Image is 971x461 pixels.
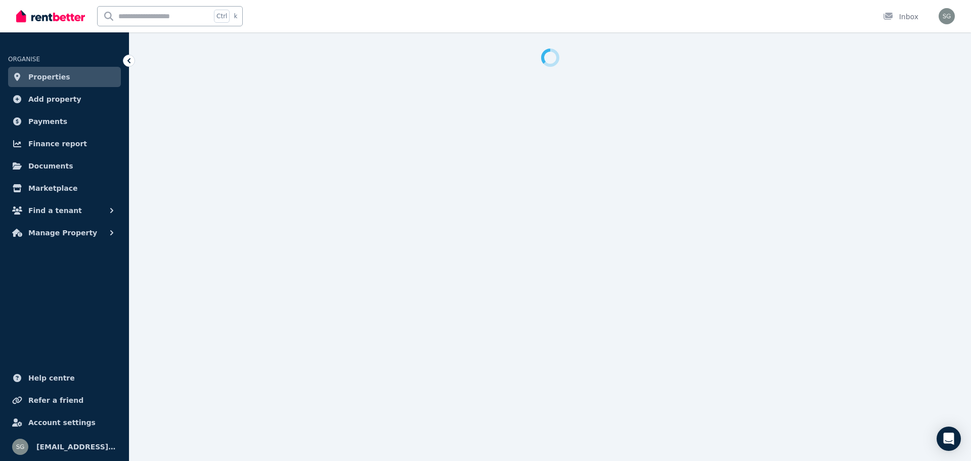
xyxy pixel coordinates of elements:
span: Manage Property [28,227,97,239]
a: Add property [8,89,121,109]
span: k [234,12,237,20]
span: [EMAIL_ADDRESS][DOMAIN_NAME] [36,441,117,453]
a: Marketplace [8,178,121,198]
span: Help centre [28,372,75,384]
button: Manage Property [8,223,121,243]
a: Help centre [8,368,121,388]
span: Ctrl [214,10,230,23]
span: Documents [28,160,73,172]
span: Account settings [28,416,96,429]
button: Find a tenant [8,200,121,221]
span: ORGANISE [8,56,40,63]
div: Open Intercom Messenger [937,427,961,451]
span: Find a tenant [28,204,82,217]
a: Payments [8,111,121,132]
img: sg@haansalestate.com.au [12,439,28,455]
a: Documents [8,156,121,176]
span: Add property [28,93,81,105]
span: Marketplace [28,182,77,194]
span: Finance report [28,138,87,150]
span: Payments [28,115,67,128]
a: Refer a friend [8,390,121,410]
img: RentBetter [16,9,85,24]
a: Properties [8,67,121,87]
div: Inbox [883,12,918,22]
span: Properties [28,71,70,83]
a: Finance report [8,134,121,154]
a: Account settings [8,412,121,433]
img: sg@haansalestate.com.au [939,8,955,24]
span: Refer a friend [28,394,83,406]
